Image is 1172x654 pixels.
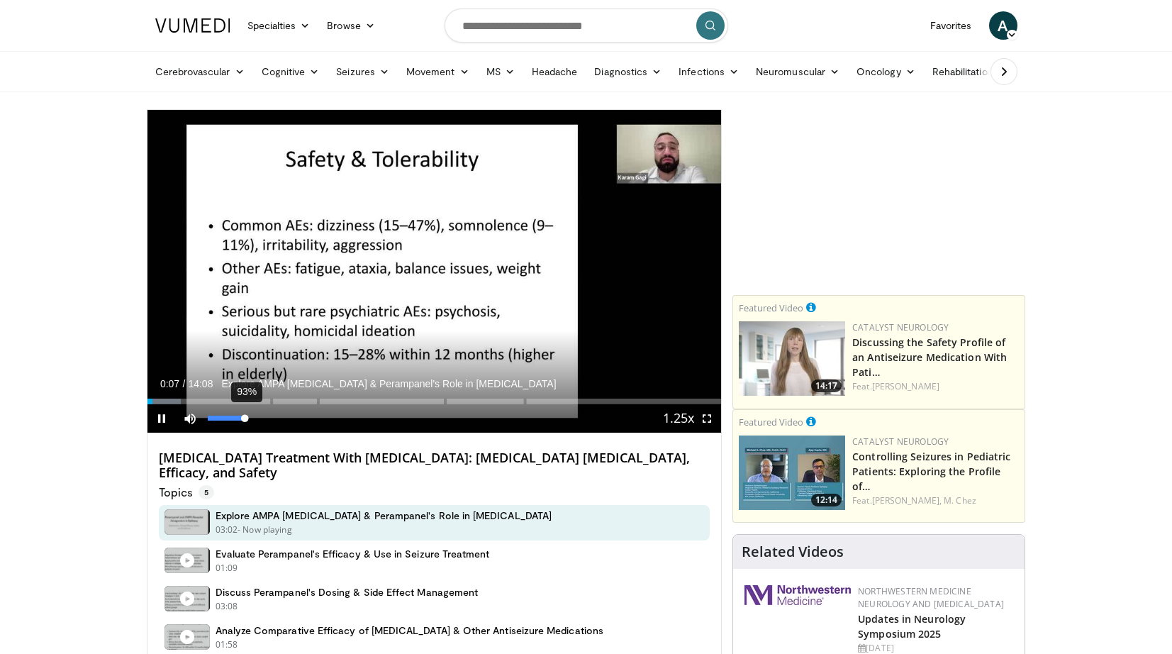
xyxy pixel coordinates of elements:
[216,562,238,575] p: 01:09
[664,404,693,433] button: Playback Rate
[858,612,966,641] a: Updates in Neurology Symposium 2025
[159,485,214,499] p: Topics
[852,336,1007,379] a: Discussing the Safety Profile of an Antiseizure Medication With Pati…
[852,321,949,333] a: Catalyst Neurology
[147,57,253,86] a: Cerebrovascular
[747,57,848,86] a: Neuromuscular
[852,436,949,448] a: Catalyst Neurology
[739,416,803,428] small: Featured Video
[989,11,1017,40] a: A
[160,378,179,389] span: 0:07
[739,321,845,396] a: 14:17
[216,600,238,613] p: 03:08
[147,404,176,433] button: Pause
[852,380,1019,393] div: Feat.
[811,379,842,392] span: 14:17
[478,57,523,86] a: MS
[155,18,230,33] img: VuMedi Logo
[147,110,722,433] video-js: Video Player
[523,57,586,86] a: Headache
[739,436,845,510] a: 12:14
[811,494,842,506] span: 12:14
[221,377,556,390] span: Explore AMPA [MEDICAL_DATA] & Perampanel's Role in [MEDICAL_DATA]
[773,109,986,287] iframe: Advertisement
[188,378,213,389] span: 14:08
[147,399,722,404] div: Progress Bar
[216,548,490,560] h4: Evaluate Perampanel's Efficacy & Use in Seizure Treatment
[253,57,328,86] a: Cognitive
[216,624,603,637] h4: Analyze Comparative Efficacy of [MEDICAL_DATA] & Other Antiseizure Medications
[208,416,248,421] div: Volume Level
[199,485,214,499] span: 5
[924,57,1002,86] a: Rehabilitation
[239,11,319,40] a: Specialties
[183,378,186,389] span: /
[216,509,552,522] h4: Explore AMPA [MEDICAL_DATA] & Perampanel's Role in [MEDICAL_DATA]
[159,450,710,481] h4: [MEDICAL_DATA] Treatment With [MEDICAL_DATA]: [MEDICAL_DATA] [MEDICAL_DATA], Efficacy, and Safety
[445,9,728,43] input: Search topics, interventions
[944,494,976,506] a: M. Chez
[872,380,939,392] a: [PERSON_NAME]
[742,543,844,560] h4: Related Videos
[744,585,851,605] img: 2a462fb6-9365-492a-ac79-3166a6f924d8.png.150x105_q85_autocrop_double_scale_upscale_version-0.2.jpg
[693,404,721,433] button: Fullscreen
[922,11,981,40] a: Favorites
[328,57,398,86] a: Seizures
[739,436,845,510] img: 5e01731b-4d4e-47f8-b775-0c1d7f1e3c52.png.150x105_q85_crop-smart_upscale.jpg
[852,494,1019,507] div: Feat.
[318,11,384,40] a: Browse
[739,301,803,314] small: Featured Video
[852,450,1010,493] a: Controlling Seizures in Pediatric Patients: Exploring the Profile of…
[670,57,747,86] a: Infections
[238,523,292,536] p: - Now playing
[586,57,670,86] a: Diagnostics
[739,321,845,396] img: c23d0a25-a0b6-49e6-ba12-869cdc8b250a.png.150x105_q85_crop-smart_upscale.jpg
[216,638,238,651] p: 01:58
[858,585,1004,610] a: Northwestern Medicine Neurology and [MEDICAL_DATA]
[216,586,479,599] h4: Discuss Perampanel's Dosing & Side Effect Management
[872,494,942,506] a: [PERSON_NAME],
[398,57,478,86] a: Movement
[216,523,238,536] p: 03:02
[848,57,924,86] a: Oncology
[176,404,204,433] button: Mute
